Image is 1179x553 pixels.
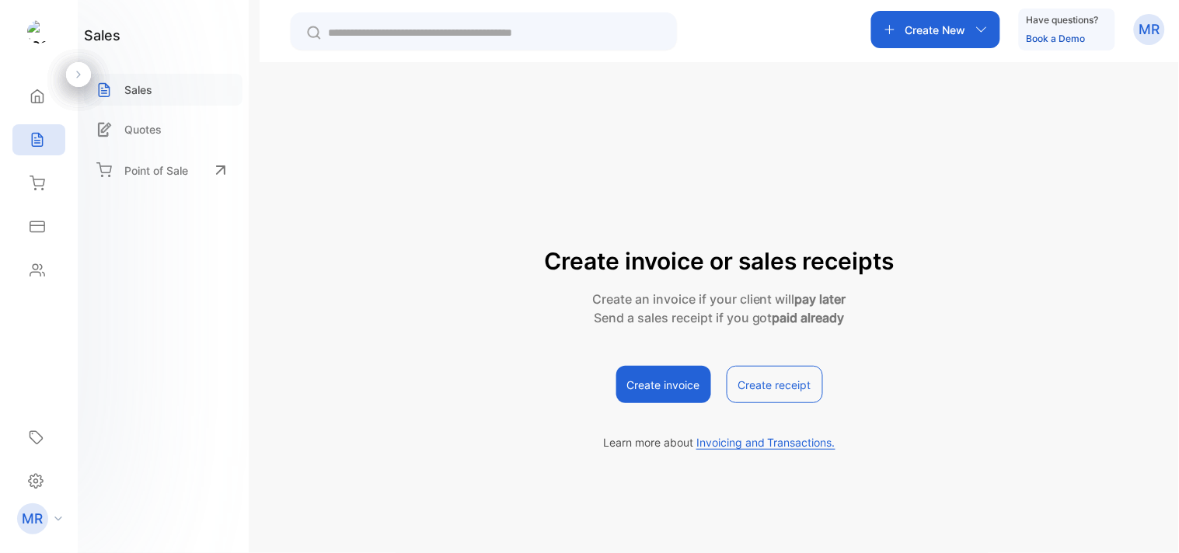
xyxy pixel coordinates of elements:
a: Sales [84,74,242,106]
p: Learn more about [603,434,835,450]
p: Quotes [124,121,162,137]
p: Send a sales receipt if you got [545,308,895,327]
button: MR [1134,11,1165,48]
p: Create New [905,22,966,38]
a: Book a Demo [1027,33,1086,44]
button: Create New [871,11,1000,48]
p: MR [1139,19,1160,40]
h1: sales [84,25,120,46]
p: Create an invoice if your client will [545,290,895,308]
a: Point of Sale [84,153,242,187]
p: Point of Sale [124,162,188,179]
p: Have questions? [1027,12,1099,28]
button: Create invoice [616,366,711,403]
a: Quotes [84,113,242,145]
strong: paid already [773,310,845,325]
img: logo [27,20,51,43]
p: Sales [124,82,152,98]
strong: pay later [795,291,846,307]
p: MR [23,509,44,529]
button: Create receipt [727,366,823,403]
p: Create invoice or sales receipts [545,244,895,279]
span: Invoicing and Transactions. [696,436,835,450]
